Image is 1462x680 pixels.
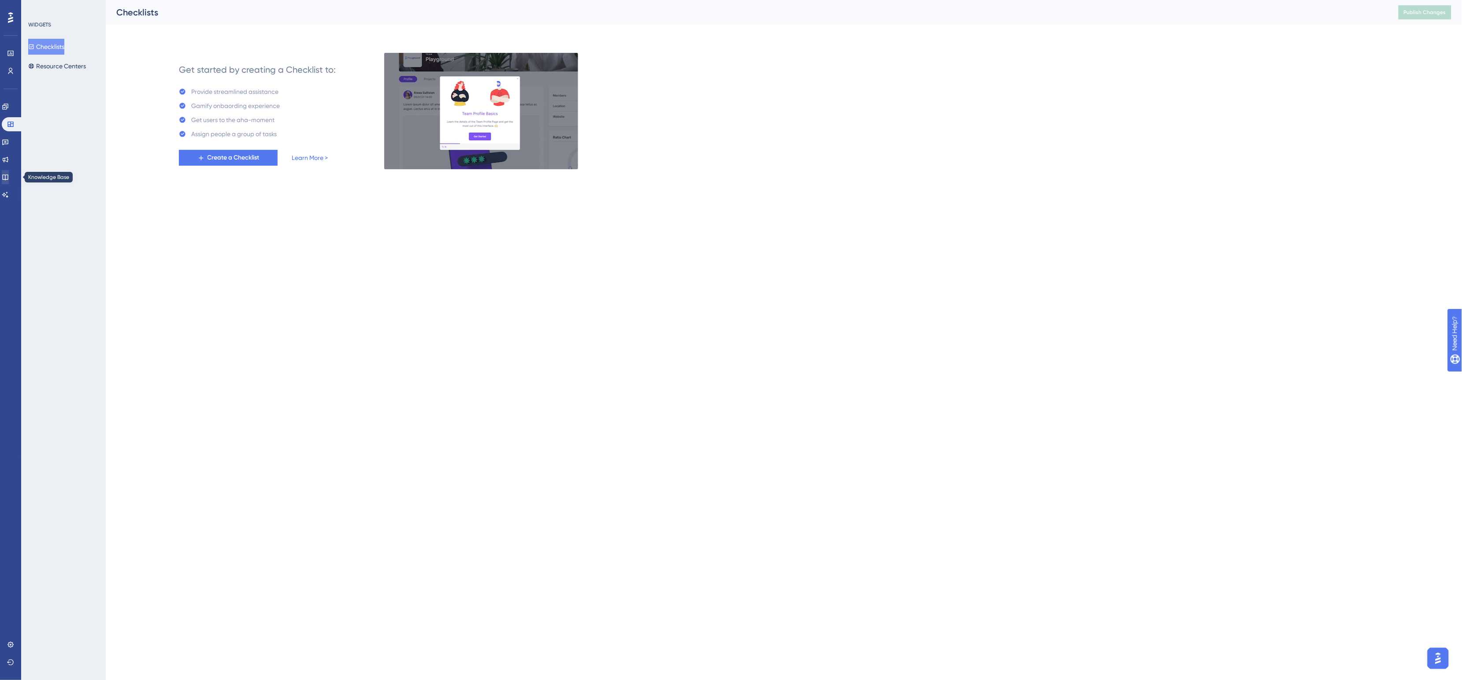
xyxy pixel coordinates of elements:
[208,152,260,163] span: Create a Checklist
[191,86,278,97] div: Provide streamlined assistance
[28,21,51,28] div: WIDGETS
[191,100,280,111] div: Gamify onbaording experience
[28,39,64,55] button: Checklists
[384,52,579,170] img: e28e67207451d1beac2d0b01ddd05b56.gif
[191,115,275,125] div: Get users to the aha-moment
[1404,9,1446,16] span: Publish Changes
[28,58,86,74] button: Resource Centers
[1399,5,1451,19] button: Publish Changes
[21,2,55,13] span: Need Help?
[1425,645,1451,672] iframe: UserGuiding AI Assistant Launcher
[191,129,277,139] div: Assign people a group of tasks
[116,6,1377,19] div: Checklists
[179,63,336,76] div: Get started by creating a Checklist to:
[179,150,278,166] button: Create a Checklist
[292,152,328,163] a: Learn More >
